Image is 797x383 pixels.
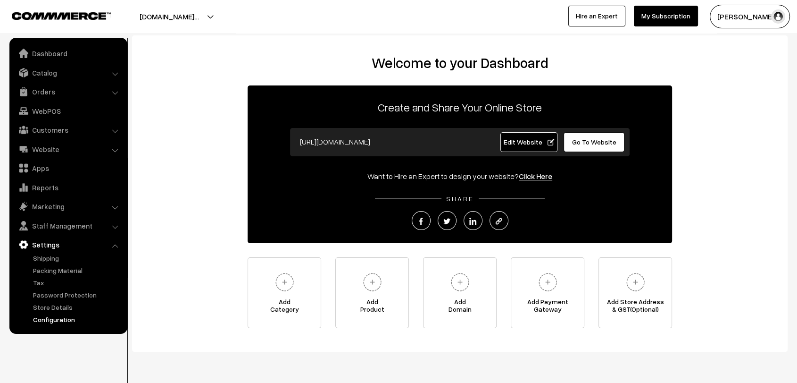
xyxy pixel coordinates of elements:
[447,269,473,295] img: plus.svg
[359,269,385,295] img: plus.svg
[31,278,124,288] a: Tax
[12,236,124,253] a: Settings
[336,298,408,317] span: Add Product
[272,269,298,295] img: plus.svg
[31,253,124,263] a: Shipping
[623,269,648,295] img: plus.svg
[441,195,479,203] span: SHARE
[248,298,321,317] span: Add Category
[519,171,552,181] a: Click Here
[248,257,321,328] a: AddCategory
[12,83,124,100] a: Orders
[12,160,124,177] a: Apps
[572,138,616,146] span: Go To Website
[12,12,111,19] img: COMMMERCE
[12,102,124,119] a: WebPOS
[504,138,554,146] span: Edit Website
[12,198,124,215] a: Marketing
[771,9,785,24] img: user
[335,257,409,328] a: AddProduct
[12,64,124,81] a: Catalog
[248,170,672,182] div: Want to Hire an Expert to design your website?
[12,9,94,21] a: COMMMERCE
[31,315,124,324] a: Configuration
[141,54,778,71] h2: Welcome to your Dashboard
[12,179,124,196] a: Reports
[598,257,672,328] a: Add Store Address& GST(Optional)
[248,99,672,116] p: Create and Share Your Online Store
[31,302,124,312] a: Store Details
[511,298,584,317] span: Add Payment Gateway
[107,5,232,28] button: [DOMAIN_NAME]…
[12,121,124,138] a: Customers
[535,269,561,295] img: plus.svg
[423,298,496,317] span: Add Domain
[599,298,672,317] span: Add Store Address & GST(Optional)
[423,257,497,328] a: AddDomain
[31,265,124,275] a: Packing Material
[511,257,584,328] a: Add PaymentGateway
[568,6,625,26] a: Hire an Expert
[12,217,124,234] a: Staff Management
[31,290,124,300] a: Password Protection
[12,141,124,158] a: Website
[710,5,790,28] button: [PERSON_NAME]
[634,6,698,26] a: My Subscription
[500,132,558,152] a: Edit Website
[564,132,624,152] a: Go To Website
[12,45,124,62] a: Dashboard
